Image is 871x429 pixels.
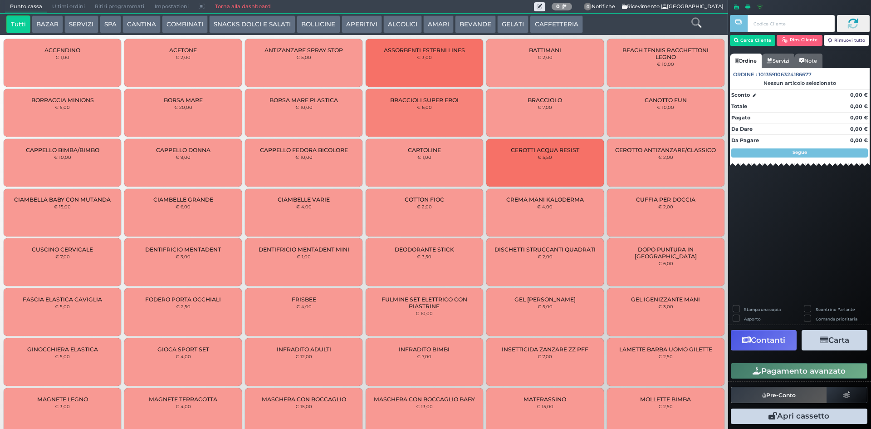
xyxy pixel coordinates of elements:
small: € 13,00 [416,404,433,409]
button: COMBINATI [162,15,208,34]
small: € 5,00 [55,354,70,359]
button: Carta [802,330,867,350]
span: CANOTTO FUN [645,97,687,104]
small: € 10,00 [657,61,674,67]
span: FULMINE SET ELETTRICO CON PIASTRINE [373,296,475,310]
span: DENTIFRICIO MENTADENT [145,246,221,253]
span: BRACCIOLO [528,97,562,104]
span: 0 [584,3,592,11]
span: INFRADITO ADULTI [277,346,331,353]
small: € 3,50 [417,254,431,259]
strong: Totale [731,103,747,109]
small: € 7,00 [538,104,552,110]
a: Note [794,54,822,68]
span: INFRADITO BIMBI [399,346,450,353]
button: Rimuovi tutto [824,35,870,46]
span: ACCENDINO [44,47,80,54]
small: € 2,50 [176,304,191,309]
span: BORSA MARE PLASTICA [269,97,338,104]
small: € 1,00 [417,154,431,160]
small: € 4,00 [296,304,312,309]
label: Scontrino Parlante [816,306,855,312]
strong: 0,00 € [850,114,868,121]
span: CAPPELLO BIMBA/BIMBO [26,147,99,153]
small: € 10,00 [295,154,313,160]
strong: Da Dare [731,126,753,132]
strong: Sconto [731,91,750,99]
span: Impostazioni [150,0,194,13]
span: GEL [PERSON_NAME] [514,296,576,303]
span: ACETONE [169,47,197,54]
span: CIAMBELLA BABY CON MUTANDA [14,196,111,203]
strong: 0,00 € [850,103,868,109]
small: € 15,00 [54,204,71,209]
span: MAGNETE TERRACOTTA [149,396,217,403]
small: € 9,00 [176,154,191,160]
small: € 4,00 [176,404,191,409]
small: € 3,00 [55,404,70,409]
input: Codice Cliente [748,15,834,32]
span: CAPPELLO FEDORA BICOLORE [260,147,348,153]
span: MAGNETE LEGNO [37,396,88,403]
small: € 1,00 [55,54,69,60]
strong: 0,00 € [850,137,868,143]
a: Servizi [762,54,794,68]
small: € 3,00 [658,304,673,309]
a: Ordine [730,54,762,68]
button: SERVIZI [64,15,98,34]
small: € 2,00 [417,204,432,209]
strong: 0,00 € [850,126,868,132]
button: BOLLICINE [297,15,340,34]
span: LAMETTE BARBA UOMO GILETTE [619,346,712,353]
small: € 7,00 [417,354,431,359]
span: BORSA MARE [164,97,203,104]
label: Comanda prioritaria [816,316,857,322]
small: € 10,00 [295,104,313,110]
span: CEROTTO ANTIZANZARE/CLASSICO [615,147,716,153]
small: € 6,00 [658,261,673,266]
small: € 10,00 [54,154,71,160]
button: BAZAR [32,15,63,34]
button: SPA [100,15,121,34]
button: SNACKS DOLCI E SALATI [209,15,295,34]
span: BRACCIOLI SUPER EROI [390,97,459,104]
small: € 2,00 [658,154,673,160]
span: CIAMBELLE GRANDE [153,196,213,203]
span: FODERO PORTA OCCHIALI [145,296,221,303]
span: Punto cassa [5,0,47,13]
small: € 7,00 [55,254,70,259]
span: MASCHERA CON BOCCAGLIO [262,396,346,403]
small: € 4,00 [537,204,553,209]
span: DOPO PUNTURA IN [GEOGRAPHIC_DATA] [614,246,716,260]
span: CUFFIA PER DOCCIA [636,196,695,203]
span: BATTIMANI [529,47,561,54]
small: € 15,00 [537,404,553,409]
small: € 10,00 [416,311,433,316]
button: CANTINA [122,15,161,34]
small: € 12,00 [295,354,312,359]
strong: 0,00 € [850,92,868,98]
span: DISCHETTI STRUCCANTI QUADRATI [494,246,596,253]
button: GELATI [497,15,528,34]
small: € 3,00 [176,254,191,259]
button: Cerca Cliente [730,35,776,46]
small: € 6,00 [176,204,191,209]
small: € 2,50 [658,404,673,409]
small: € 1,00 [297,254,311,259]
span: DEODORANTE STICK [395,246,454,253]
span: CAPPELLO DONNA [156,147,210,153]
small: € 5,50 [538,154,552,160]
small: € 20,00 [174,104,192,110]
div: Nessun articolo selezionato [730,80,870,86]
span: CREMA MANI KALODERMA [506,196,584,203]
button: CAFFETTERIA [530,15,582,34]
button: Pre-Conto [731,387,827,403]
small: € 5,00 [296,54,311,60]
span: ASSORBENTI ESTERNI LINES [384,47,465,54]
span: Ritiri programmati [90,0,149,13]
span: Ordine : [733,71,757,79]
span: BORRACCIA MINIONS [31,97,94,104]
span: MATERASSINO [524,396,566,403]
small: € 5,00 [538,304,553,309]
span: MASCHERA CON BOCCAGLIO BABY [374,396,475,403]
